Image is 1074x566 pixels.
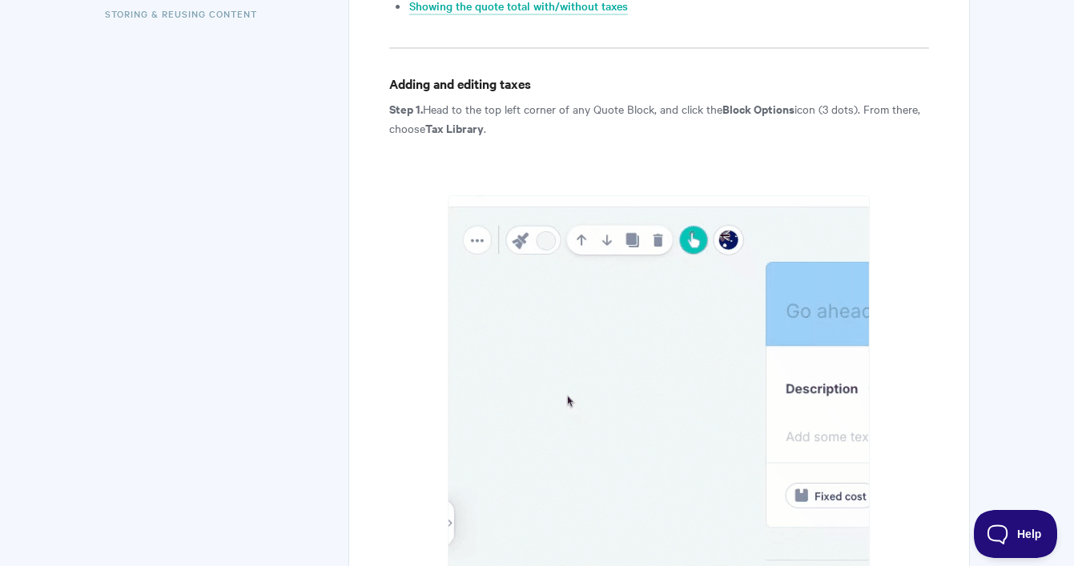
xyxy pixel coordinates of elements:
h4: Adding and editing taxes [389,74,928,94]
iframe: Toggle Customer Support [974,510,1058,558]
p: Head to the top left corner of any Quote Block, and click the icon (3 dots). From there, choose . [389,99,928,138]
strong: Block Options [722,100,794,117]
strong: Tax Library [425,119,484,136]
strong: Step 1. [389,100,423,117]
